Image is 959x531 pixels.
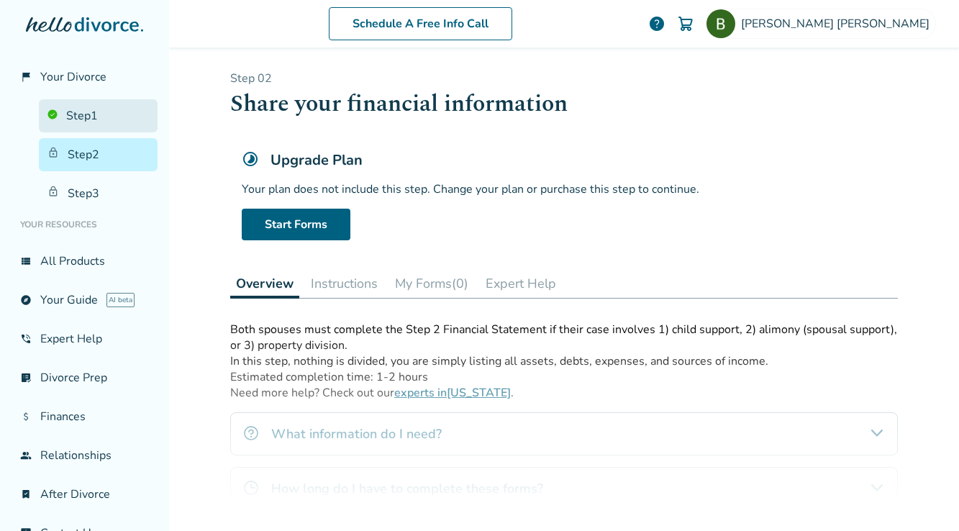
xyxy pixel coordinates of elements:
a: Schedule A Free Info Call [329,7,512,40]
a: view_listAll Products [12,245,158,278]
span: group [20,450,32,461]
span: phone_in_talk [20,333,32,345]
a: attach_moneyFinances [12,400,158,433]
a: bookmark_checkAfter Divorce [12,478,158,511]
a: Step1 [39,99,158,132]
a: Step2 [39,138,158,171]
p: Step 0 2 [230,71,898,86]
div: Your plan does not include this step. Change your plan or purchase this step to continue. [242,181,886,197]
button: Overview [230,269,299,299]
span: view_list [20,255,32,267]
h5: Upgrade Plan [271,150,363,170]
button: Instructions [305,269,383,298]
img: Cart [677,15,694,32]
button: My Forms(0) [389,269,474,298]
span: attach_money [20,411,32,422]
a: phone_in_talkExpert Help [12,322,158,355]
h1: Share your financial information [230,86,898,122]
span: bookmark_check [20,489,32,500]
iframe: Chat Widget [887,462,959,531]
span: list_alt_check [20,372,32,383]
span: flag_2 [20,71,32,83]
span: [PERSON_NAME] [PERSON_NAME] [741,16,935,32]
a: Start Forms [242,209,350,240]
a: help [648,15,665,32]
button: Expert Help [480,269,562,298]
a: exploreYour GuideAI beta [12,283,158,317]
img: Bryon [706,9,735,38]
a: flag_2Your Divorce [12,60,158,94]
span: Your Divorce [40,69,106,85]
span: explore [20,294,32,306]
a: Step3 [39,177,158,210]
span: AI beta [106,293,135,307]
a: list_alt_checkDivorce Prep [12,361,158,394]
li: Your Resources [12,210,158,239]
a: groupRelationships [12,439,158,472]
